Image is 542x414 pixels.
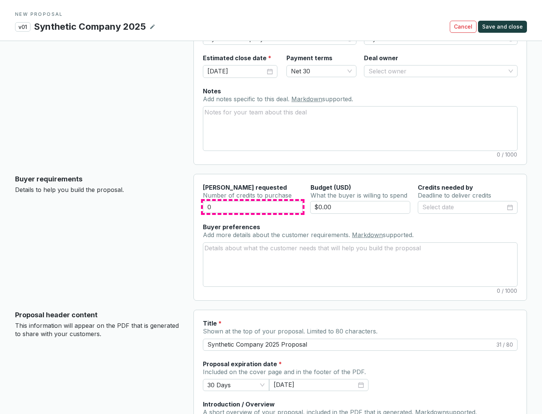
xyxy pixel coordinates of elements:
span: Net 30 [291,65,352,77]
label: Buyer preferences [203,223,260,231]
p: NEW PROPOSAL [15,11,527,17]
label: [PERSON_NAME] requested [203,183,287,192]
label: Introduction / Overview [203,400,275,408]
button: Cancel [450,21,477,33]
label: Credits needed by [418,183,473,192]
p: Proposal header content [15,310,181,320]
span: What the buyer is willing to spend [311,192,407,199]
span: Save and close [482,23,523,30]
input: Select date [274,381,356,390]
label: Proposal expiration date [203,360,282,368]
span: supported. [383,231,414,239]
span: Add more details about the customer requirements. [203,231,352,239]
span: Deadline to deliver credits [418,192,491,199]
label: Title [203,319,222,327]
p: Buyer requirements [15,174,181,184]
label: Estimated close date [203,54,271,62]
span: Included on the cover page and in the footer of the PDF. [203,368,366,376]
input: Select date [207,67,265,76]
span: Budget (USD) [311,184,351,191]
p: v01 [15,22,30,32]
p: Details to help you build the proposal. [15,186,181,194]
span: Add notes specific to this deal. [203,95,291,103]
button: Save and close [478,21,527,33]
label: Deal owner [364,54,398,62]
p: This information will appear on the PDF that is generated to share with your customers. [15,322,181,338]
span: Cancel [454,23,472,30]
a: Markdown [291,95,322,103]
span: Shown at the top of your proposal. Limited to 80 characters. [203,327,378,335]
a: Markdown [352,231,383,239]
label: Payment terms [286,54,332,62]
span: 31 / 80 [496,341,513,349]
span: 30 Days [207,379,265,391]
span: supported. [322,95,353,103]
input: Select date [422,202,505,212]
p: Synthetic Company 2025 [33,20,146,33]
span: Number of credits to purchase [203,192,292,199]
label: Notes [203,87,221,95]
